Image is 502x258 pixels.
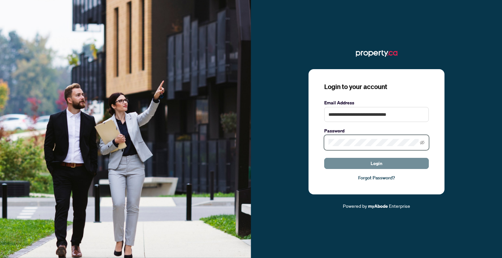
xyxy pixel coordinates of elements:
label: Email Address [324,99,429,106]
button: Login [324,158,429,169]
span: eye-invisible [420,140,425,145]
span: Login [371,158,382,169]
h3: Login to your account [324,82,429,91]
span: Enterprise [389,203,410,209]
span: Powered by [343,203,367,209]
a: Forgot Password? [324,174,429,181]
a: myAbode [368,203,388,210]
label: Password [324,127,429,134]
img: ma-logo [356,48,397,59]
